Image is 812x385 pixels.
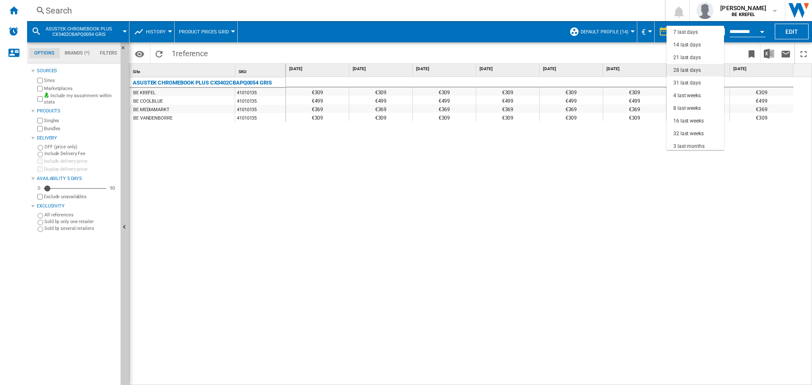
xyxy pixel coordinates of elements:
[673,79,701,87] div: 31 last days
[673,92,701,99] div: 4 last weeks
[673,105,701,112] div: 8 last weeks
[673,67,701,74] div: 28 last days
[673,130,704,137] div: 32 last weeks
[673,29,698,36] div: 7 last days
[673,117,704,125] div: 16 last weeks
[673,143,705,150] div: 3 last months
[673,54,701,61] div: 21 last days
[673,41,701,49] div: 14 last days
